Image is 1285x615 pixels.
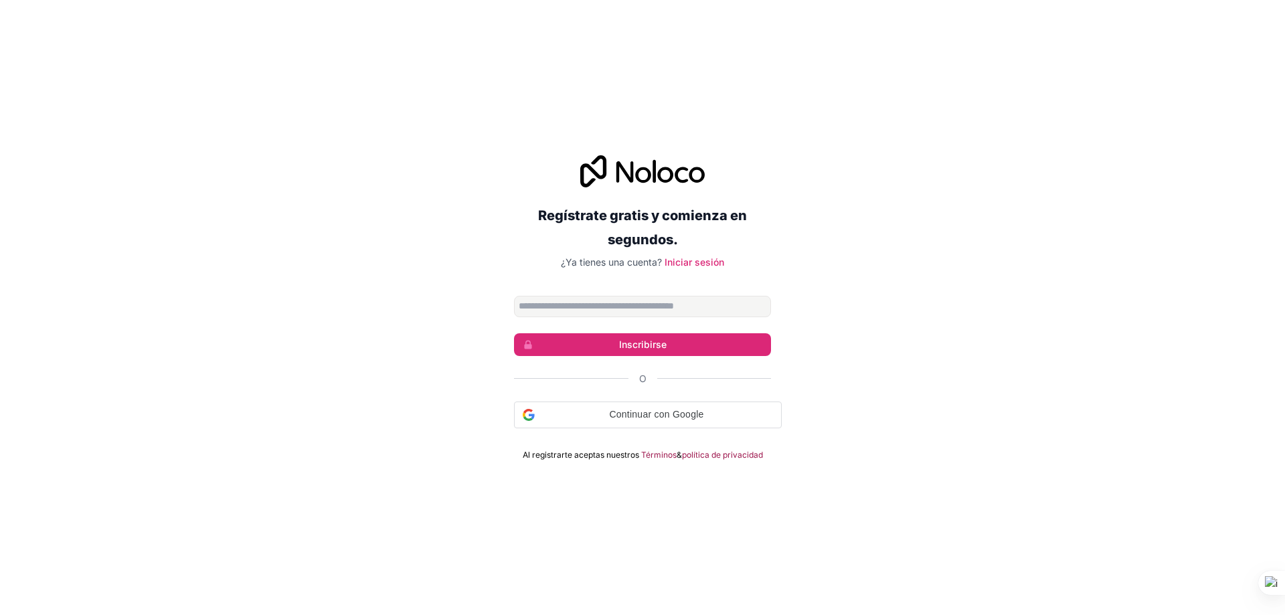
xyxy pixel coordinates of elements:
font: Inscribirse [619,339,667,350]
button: Inscribirse [514,333,771,356]
a: Términos [641,450,677,460]
font: Continuar con Google [609,409,703,420]
font: Al registrarte aceptas nuestros [523,450,639,460]
font: Términos [641,450,677,460]
input: Dirección de correo electrónico [514,296,771,317]
font: O [639,373,647,384]
font: & [677,450,682,460]
font: ¿Ya tienes una cuenta? [561,256,662,268]
a: Iniciar sesión [665,256,724,268]
a: política de privacidad [682,450,763,460]
font: política de privacidad [682,450,763,460]
font: Regístrate gratis y comienza en segundos. [538,207,747,248]
div: Continuar con Google [514,402,782,428]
